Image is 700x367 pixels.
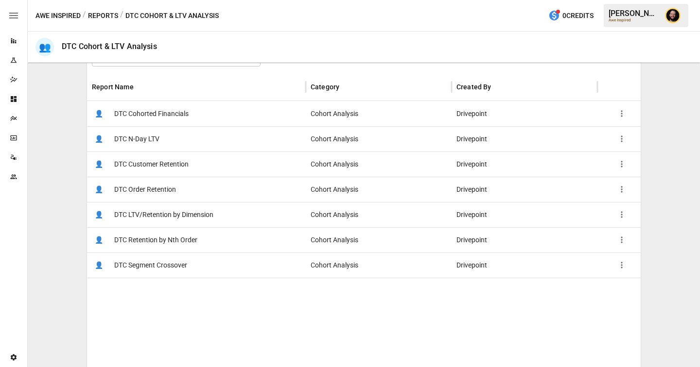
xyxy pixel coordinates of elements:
span: 👤 [92,157,106,171]
span: 👤 [92,258,106,272]
button: Ciaran Nugent [659,2,686,29]
button: Sort [492,80,506,94]
div: / [120,10,123,22]
div: Drivepoint [452,151,597,177]
div: Drivepoint [452,227,597,252]
button: Awe Inspired [35,10,81,22]
div: Drivepoint [452,177,597,202]
div: Cohort Analysis [306,227,452,252]
span: 👤 [92,207,106,222]
img: Ciaran Nugent [665,8,681,23]
span: 0 Credits [562,10,594,22]
span: DTC Customer Retention [114,152,189,177]
button: 0Credits [544,7,597,25]
button: Sort [340,80,354,94]
div: Cohort Analysis [306,202,452,227]
div: Created By [456,83,491,91]
div: 👥 [35,38,54,56]
div: / [83,10,86,22]
div: DTC Cohort & LTV Analysis [62,42,157,51]
span: 👤 [92,132,106,146]
div: Drivepoint [452,101,597,126]
div: Drivepoint [452,202,597,227]
div: Category [311,83,339,91]
div: Cohort Analysis [306,126,452,151]
span: 👤 [92,182,106,197]
span: DTC Retention by Nth Order [114,228,197,252]
button: Sort [135,80,148,94]
span: 👤 [92,233,106,247]
div: Cohort Analysis [306,151,452,177]
div: Drivepoint [452,126,597,151]
div: Cohort Analysis [306,252,452,278]
span: DTC N-Day LTV [114,127,159,151]
div: Cohort Analysis [306,101,452,126]
span: 👤 [92,106,106,121]
span: DTC Segment Crossover [114,253,187,278]
span: DTC LTV/Retention by Dimension [114,202,213,227]
span: DTC Order Retention [114,177,176,202]
div: [PERSON_NAME] [609,9,659,18]
div: Report Name [92,83,134,91]
button: Reports [88,10,118,22]
div: Drivepoint [452,252,597,278]
span: DTC Cohorted Financials [114,101,189,126]
div: Awe Inspired [609,18,659,22]
div: Cohort Analysis [306,177,452,202]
